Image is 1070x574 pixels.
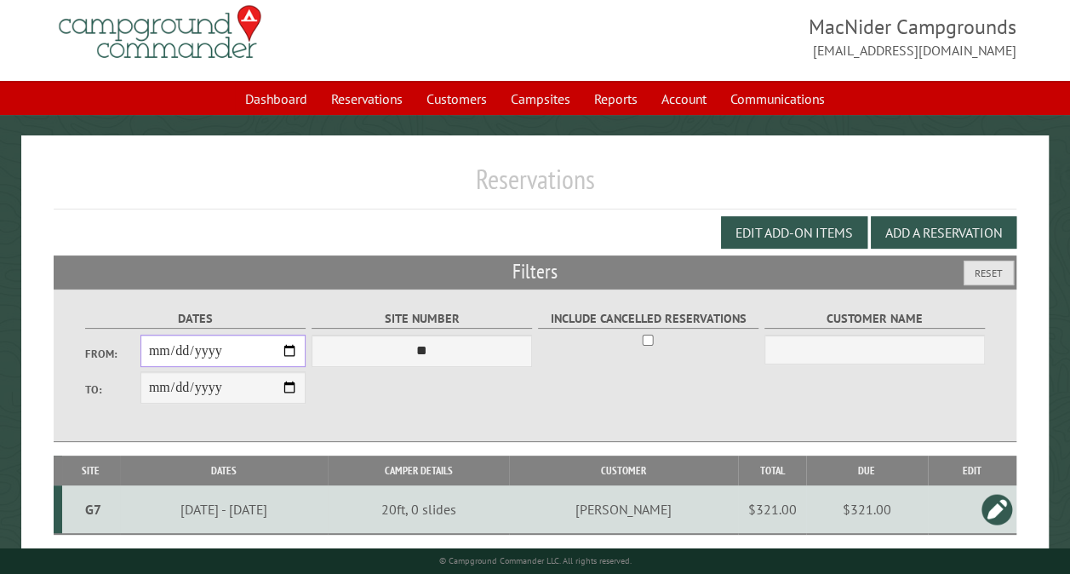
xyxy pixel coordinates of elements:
[720,83,835,115] a: Communications
[584,83,648,115] a: Reports
[54,255,1016,288] h2: Filters
[416,83,497,115] a: Customers
[321,83,413,115] a: Reservations
[535,13,1017,60] span: MacNider Campgrounds [EMAIL_ADDRESS][DOMAIN_NAME]
[806,456,928,485] th: Due
[871,216,1016,249] button: Add a Reservation
[738,485,806,534] td: $321.00
[69,501,117,518] div: G7
[328,485,509,534] td: 20ft, 0 slides
[806,485,928,534] td: $321.00
[764,309,985,329] label: Customer Name
[538,309,758,329] label: Include Cancelled Reservations
[312,309,532,329] label: Site Number
[120,456,328,485] th: Dates
[85,346,140,362] label: From:
[235,83,318,115] a: Dashboard
[328,456,509,485] th: Camper Details
[62,456,120,485] th: Site
[85,309,306,329] label: Dates
[964,261,1014,285] button: Reset
[738,456,806,485] th: Total
[501,83,581,115] a: Campsites
[928,456,1017,485] th: Edit
[509,485,738,534] td: [PERSON_NAME]
[509,456,738,485] th: Customer
[123,501,325,518] div: [DATE] - [DATE]
[54,163,1016,210] h1: Reservations
[85,382,140,398] label: To:
[721,216,867,249] button: Edit Add-on Items
[651,83,717,115] a: Account
[439,555,632,566] small: © Campground Commander LLC. All rights reserved.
